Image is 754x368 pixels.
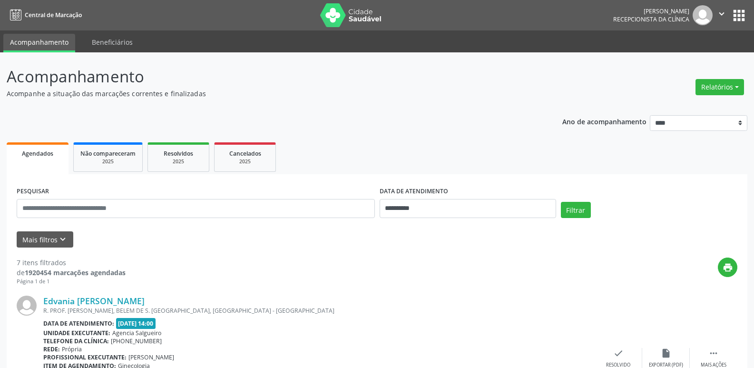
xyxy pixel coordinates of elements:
[128,353,174,361] span: [PERSON_NAME]
[3,34,75,52] a: Acompanhamento
[613,348,624,358] i: check
[80,149,136,158] span: Não compareceram
[43,329,110,337] b: Unidade executante:
[43,319,114,328] b: Data de atendimento:
[43,345,60,353] b: Rede:
[17,278,126,286] div: Página 1 de 1
[713,5,731,25] button: 
[17,268,126,278] div: de
[7,89,525,99] p: Acompanhe a situação das marcações correntes e finalizadas
[17,296,37,316] img: img
[613,15,689,23] span: Recepcionista da clínica
[25,11,82,19] span: Central de Marcação
[693,5,713,25] img: img
[562,115,646,127] p: Ano de acompanhamento
[221,158,269,165] div: 2025
[85,34,139,50] a: Beneficiários
[116,318,156,329] span: [DATE] 14:00
[7,7,82,23] a: Central de Marcação
[155,158,202,165] div: 2025
[7,65,525,89] p: Acompanhamento
[380,184,448,199] label: DATA DE ATENDIMENTO
[164,149,193,158] span: Resolvidos
[43,307,595,315] div: R. PROF. [PERSON_NAME], BELEM DE S. [GEOGRAPHIC_DATA], [GEOGRAPHIC_DATA] - [GEOGRAPHIC_DATA]
[22,149,53,158] span: Agendados
[43,296,145,306] a: Edvania [PERSON_NAME]
[112,329,161,337] span: Agencia Salgueiro
[661,348,671,358] i: insert_drive_file
[58,234,68,245] i: keyboard_arrow_down
[561,202,591,218] button: Filtrar
[80,158,136,165] div: 2025
[731,7,747,24] button: apps
[229,149,261,158] span: Cancelados
[723,262,733,273] i: print
[25,268,126,277] strong: 1920454 marcações agendadas
[17,258,126,268] div: 7 itens filtrados
[17,184,49,199] label: PESQUISAR
[62,345,82,353] span: Própria
[613,7,689,15] div: [PERSON_NAME]
[111,337,162,345] span: [PHONE_NUMBER]
[17,231,73,248] button: Mais filtroskeyboard_arrow_down
[718,258,737,277] button: print
[716,9,727,19] i: 
[695,79,744,95] button: Relatórios
[43,353,127,361] b: Profissional executante:
[43,337,109,345] b: Telefone da clínica:
[708,348,719,358] i: 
